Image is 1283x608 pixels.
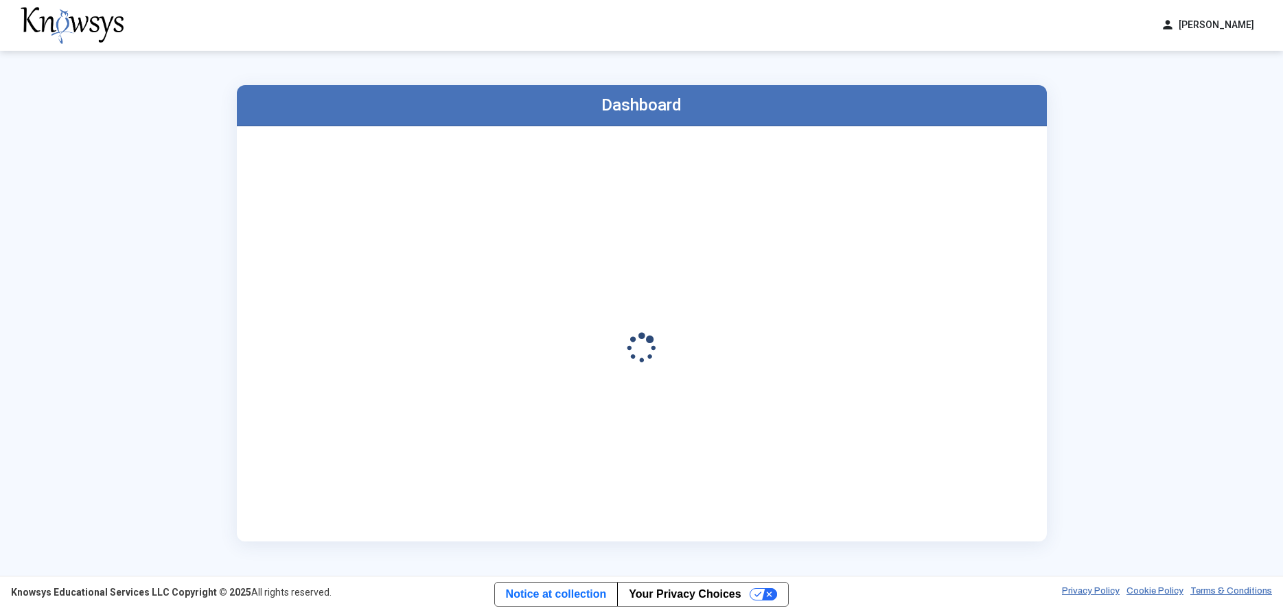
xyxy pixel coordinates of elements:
[21,7,124,44] img: knowsys-logo.png
[1190,585,1272,599] a: Terms & Conditions
[601,95,682,115] label: Dashboard
[11,585,332,599] div: All rights reserved.
[1153,14,1262,36] button: person[PERSON_NAME]
[1126,585,1183,599] a: Cookie Policy
[617,583,788,606] button: Your Privacy Choices
[1062,585,1120,599] a: Privacy Policy
[495,583,618,606] a: Notice at collection
[1161,18,1175,32] span: person
[11,587,251,598] strong: Knowsys Educational Services LLC Copyright © 2025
